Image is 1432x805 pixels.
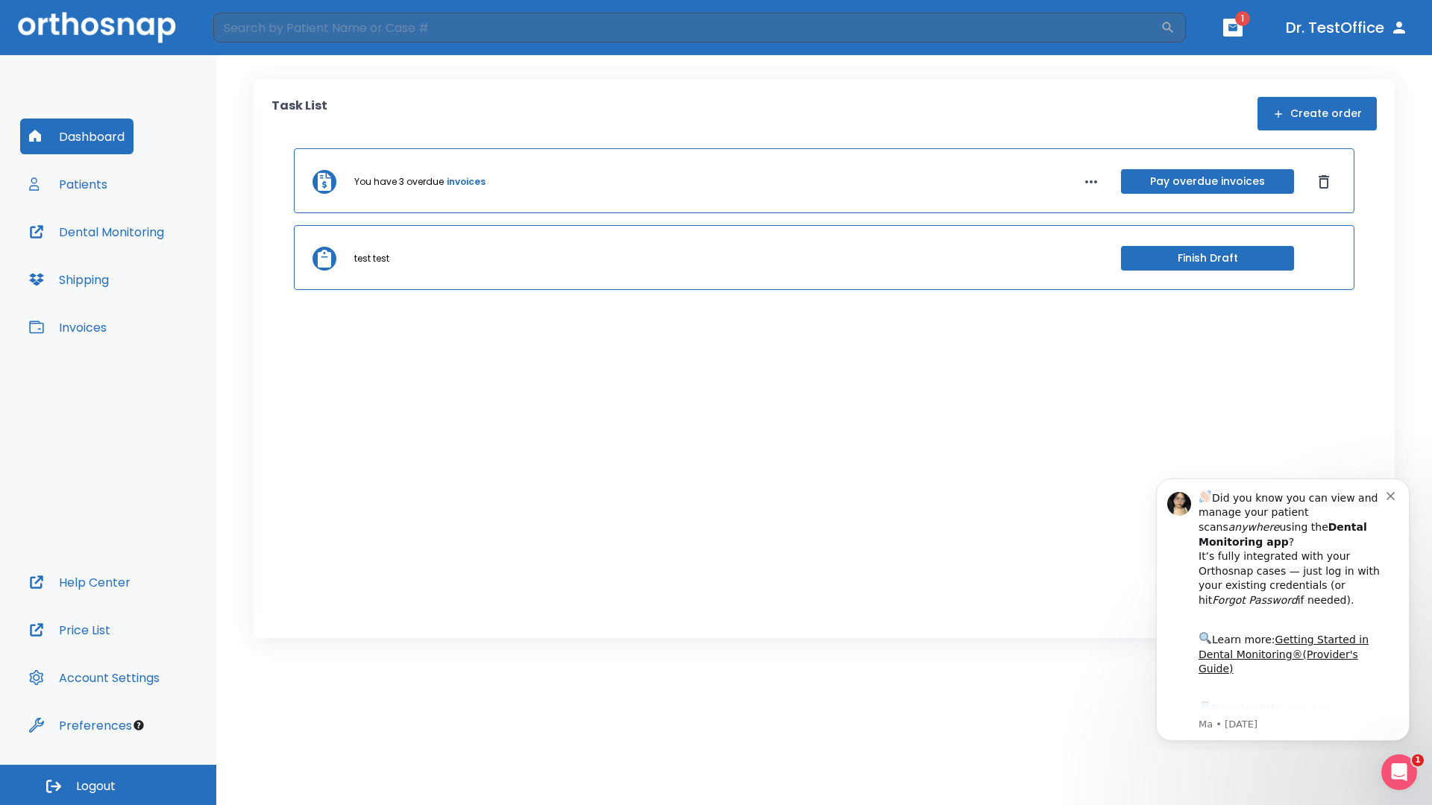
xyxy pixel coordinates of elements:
[20,707,141,743] button: Preferences
[65,234,253,310] div: Download the app: | ​ Let us know if you need help getting started!
[20,262,118,297] button: Shipping
[1280,14,1414,41] button: Dr. TestOffice
[1312,170,1336,194] button: Dismiss
[18,12,176,42] img: Orthosnap
[20,309,116,345] button: Invoices
[271,97,327,130] p: Task List
[1257,97,1377,130] button: Create order
[1381,754,1417,790] iframe: Intercom live chat
[1235,11,1250,26] span: 1
[354,175,444,189] p: You have 3 overdue
[20,119,134,154] button: Dashboard
[1134,465,1432,750] iframe: Intercom notifications message
[354,252,389,265] p: test test
[76,778,116,795] span: Logout
[20,214,173,250] button: Dental Monitoring
[65,253,253,266] p: Message from Ma, sent 4w ago
[20,612,119,648] button: Price List
[1412,754,1424,766] span: 1
[447,175,486,189] a: invoices
[253,23,265,35] button: Dismiss notification
[1121,246,1294,271] button: Finish Draft
[65,238,198,265] a: App Store
[20,166,116,202] button: Patients
[213,13,1161,42] input: Search by Patient Name or Case #
[20,564,139,600] button: Help Center
[132,719,145,732] div: Tooltip anchor
[1121,169,1294,194] button: Pay overdue invoices
[20,660,169,695] button: Account Settings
